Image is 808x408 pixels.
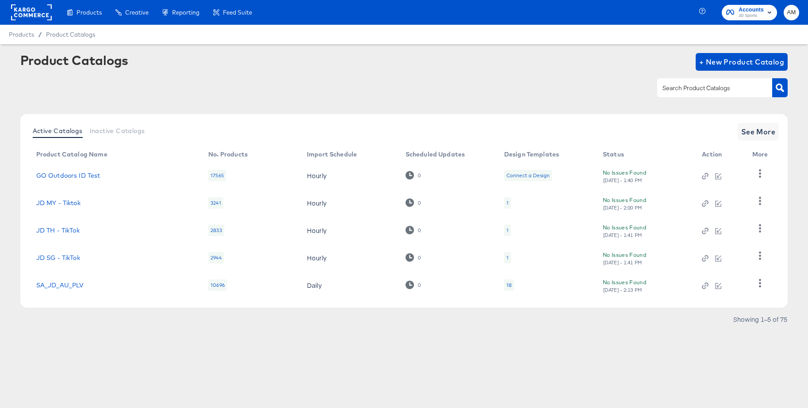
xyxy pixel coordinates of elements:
[36,199,80,206] a: JD MY - Tiktok
[36,282,84,289] a: SA_JD_AU_PLV
[695,148,745,162] th: Action
[406,226,421,234] div: 0
[733,316,788,322] div: Showing 1–5 of 75
[741,126,776,138] span: See More
[417,172,421,179] div: 0
[125,9,149,16] span: Creative
[417,255,421,261] div: 0
[506,254,509,261] div: 1
[208,252,224,263] div: 2944
[506,282,512,289] div: 18
[208,197,223,209] div: 3241
[506,172,550,179] div: Connect a Design
[9,31,34,38] span: Products
[504,170,552,181] div: Connect a Design
[300,189,398,217] td: Hourly
[406,281,421,289] div: 0
[506,227,509,234] div: 1
[696,53,788,71] button: + New Product Catalog
[406,253,421,262] div: 0
[406,151,465,158] div: Scheduled Updates
[36,151,107,158] div: Product Catalog Name
[745,148,779,162] th: More
[208,279,227,291] div: 10696
[504,252,511,263] div: 1
[504,197,511,209] div: 1
[406,171,421,179] div: 0
[20,53,128,67] div: Product Catalogs
[596,148,695,162] th: Status
[739,12,764,19] span: JD Sports
[36,227,80,234] a: JD TH - TikTok
[34,31,46,38] span: /
[300,244,398,271] td: Hourly
[739,5,764,15] span: Accounts
[504,279,514,291] div: 18
[300,162,398,189] td: Hourly
[36,254,80,261] a: JD SG - TikTok
[46,31,95,38] a: Product Catalogs
[784,5,799,20] button: AM
[208,170,226,181] div: 17565
[661,83,755,93] input: Search Product Catalogs
[417,200,421,206] div: 0
[77,9,102,16] span: Products
[33,127,83,134] span: Active Catalogs
[307,151,357,158] div: Import Schedule
[208,151,248,158] div: No. Products
[417,227,421,233] div: 0
[738,123,779,141] button: See More
[699,56,785,68] span: + New Product Catalog
[722,5,777,20] button: AccountsJD Sports
[406,198,421,207] div: 0
[506,199,509,206] div: 1
[417,282,421,288] div: 0
[300,217,398,244] td: Hourly
[300,271,398,299] td: Daily
[223,9,252,16] span: Feed Suite
[208,225,224,236] div: 2833
[36,172,100,179] a: GO Outdoors ID Test
[787,8,796,18] span: AM
[504,225,511,236] div: 1
[504,151,559,158] div: Design Templates
[90,127,145,134] span: Inactive Catalogs
[172,9,199,16] span: Reporting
